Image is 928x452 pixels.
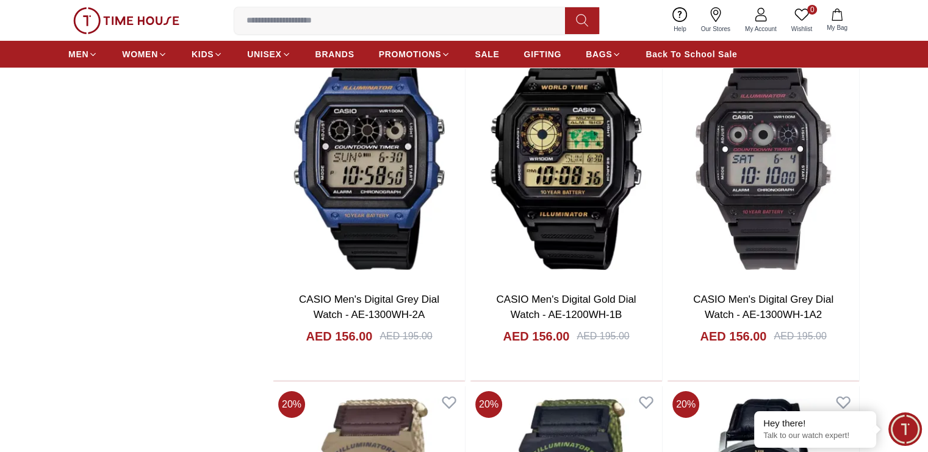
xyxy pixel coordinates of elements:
a: SALE [475,43,499,65]
div: Chat Widget [888,412,922,446]
span: BAGS [586,48,612,60]
a: Our Stores [694,5,738,36]
img: CASIO Men's Digital Gold Dial Watch - AE-1200WH-1B [470,30,662,282]
span: 20 % [278,391,305,418]
span: WOMEN [122,48,158,60]
span: GIFTING [523,48,561,60]
span: 20 % [672,391,699,418]
span: Our Stores [696,24,735,34]
a: UNISEX [247,43,290,65]
div: AED 195.00 [577,329,629,344]
a: CASIO Men's Digital Gold Dial Watch - AE-1200WH-1B [496,294,636,321]
img: CASIO Men's Digital Grey Dial Watch - AE-1300WH-1A2 [667,30,859,282]
a: CASIO Men's Digital Grey Dial Watch - AE-1300WH-2A [299,294,439,321]
a: MEN [68,43,98,65]
span: MEN [68,48,88,60]
span: Wishlist [786,24,817,34]
span: UNISEX [247,48,281,60]
a: BAGS [586,43,621,65]
span: 20 % [475,391,502,418]
a: WOMEN [122,43,167,65]
span: Back To School Sale [646,48,737,60]
div: AED 195.00 [379,329,432,344]
img: ... [73,7,179,34]
span: KIDS [192,48,214,60]
a: BRANDS [315,43,354,65]
h4: AED 156.00 [503,328,569,345]
div: AED 195.00 [774,329,826,344]
button: My Bag [819,6,855,35]
a: CASIO Men's Digital Grey Dial Watch - AE-1300WH-1A2 [693,294,833,321]
h4: AED 156.00 [700,328,766,345]
p: Talk to our watch expert! [763,431,867,441]
span: My Bag [822,23,852,32]
div: Hey there! [763,417,867,429]
span: SALE [475,48,499,60]
a: KIDS [192,43,223,65]
span: 0 [807,5,817,15]
img: CASIO Men's Digital Grey Dial Watch - AE-1300WH-2A [273,30,465,282]
span: PROMOTIONS [379,48,442,60]
a: GIFTING [523,43,561,65]
a: PROMOTIONS [379,43,451,65]
a: 0Wishlist [784,5,819,36]
span: Help [669,24,691,34]
a: Help [666,5,694,36]
h4: AED 156.00 [306,328,372,345]
a: Back To School Sale [646,43,737,65]
span: My Account [740,24,782,34]
span: BRANDS [315,48,354,60]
